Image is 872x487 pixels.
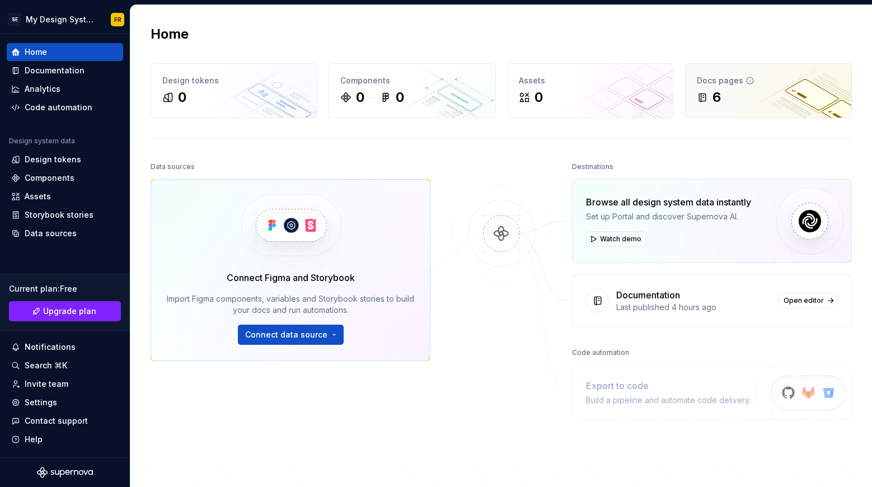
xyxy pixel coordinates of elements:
a: Components [7,169,123,187]
button: Help [7,430,123,448]
div: Storybook stories [25,209,93,221]
div: Analytics [25,83,60,95]
div: Data sources [151,159,195,175]
div: Help [25,434,43,445]
div: SE [8,13,21,26]
div: Assets [25,191,51,202]
div: Set up Portal and discover Supernova AI. [586,211,751,222]
div: 0 [356,88,364,106]
div: Documentation [616,288,680,302]
a: Settings [7,394,123,411]
h2: Home [151,25,189,43]
span: Upgrade plan [43,306,96,317]
div: 0 [178,88,186,106]
a: Analytics [7,80,123,98]
button: Watch demo [586,231,646,247]
a: Storybook stories [7,206,123,224]
span: Connect data source [245,329,327,340]
div: Build a pipeline and automate code delivery. [586,395,751,406]
div: Assets [519,75,662,86]
a: Data sources [7,224,123,242]
a: Components00 [329,63,495,118]
div: Browse all design system data instantly [586,195,751,209]
div: Components [25,172,74,184]
div: Destinations [572,159,613,175]
a: Assets0 [507,63,674,118]
div: Import Figma components, variables and Storybook stories to build your docs and run automations. [167,293,414,316]
a: Open editor [779,293,838,308]
button: Connect data source [238,325,344,345]
div: Contact support [25,415,88,427]
div: 6 [712,88,721,106]
div: Design system data [9,137,75,146]
div: FR [114,15,121,24]
a: Design tokens0 [151,63,317,118]
button: SEMy Design SystemFR [2,7,128,31]
div: Notifications [25,341,76,353]
a: Docs pages6 [685,63,852,118]
div: My Design System [26,14,97,25]
a: Documentation [7,62,123,79]
a: Design tokens [7,151,123,168]
div: Last published 4 hours ago [616,302,772,313]
div: Components [340,75,484,86]
a: Assets [7,188,123,205]
div: Docs pages [697,75,840,86]
div: Settings [25,397,57,408]
div: 0 [535,88,543,106]
a: Home [7,43,123,61]
div: Code automation [572,345,629,360]
span: Open editor [784,296,824,305]
button: Notifications [7,338,123,356]
div: Documentation [25,65,85,76]
div: Home [25,46,47,58]
span: Watch demo [600,235,641,243]
div: Export to code [586,379,751,392]
div: Invite team [25,378,68,390]
button: Upgrade plan [9,301,121,321]
div: Current plan : Free [9,283,121,294]
div: Design tokens [25,154,81,165]
a: Code automation [7,99,123,116]
svg: Supernova Logo [37,467,93,478]
a: Invite team [7,375,123,393]
div: Search ⌘K [25,360,67,371]
div: Design tokens [162,75,306,86]
div: Connect Figma and Storybook [227,271,355,284]
div: Code automation [25,102,92,113]
button: Search ⌘K [7,357,123,374]
button: Contact support [7,412,123,430]
div: 0 [396,88,404,106]
div: Data sources [25,228,77,239]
